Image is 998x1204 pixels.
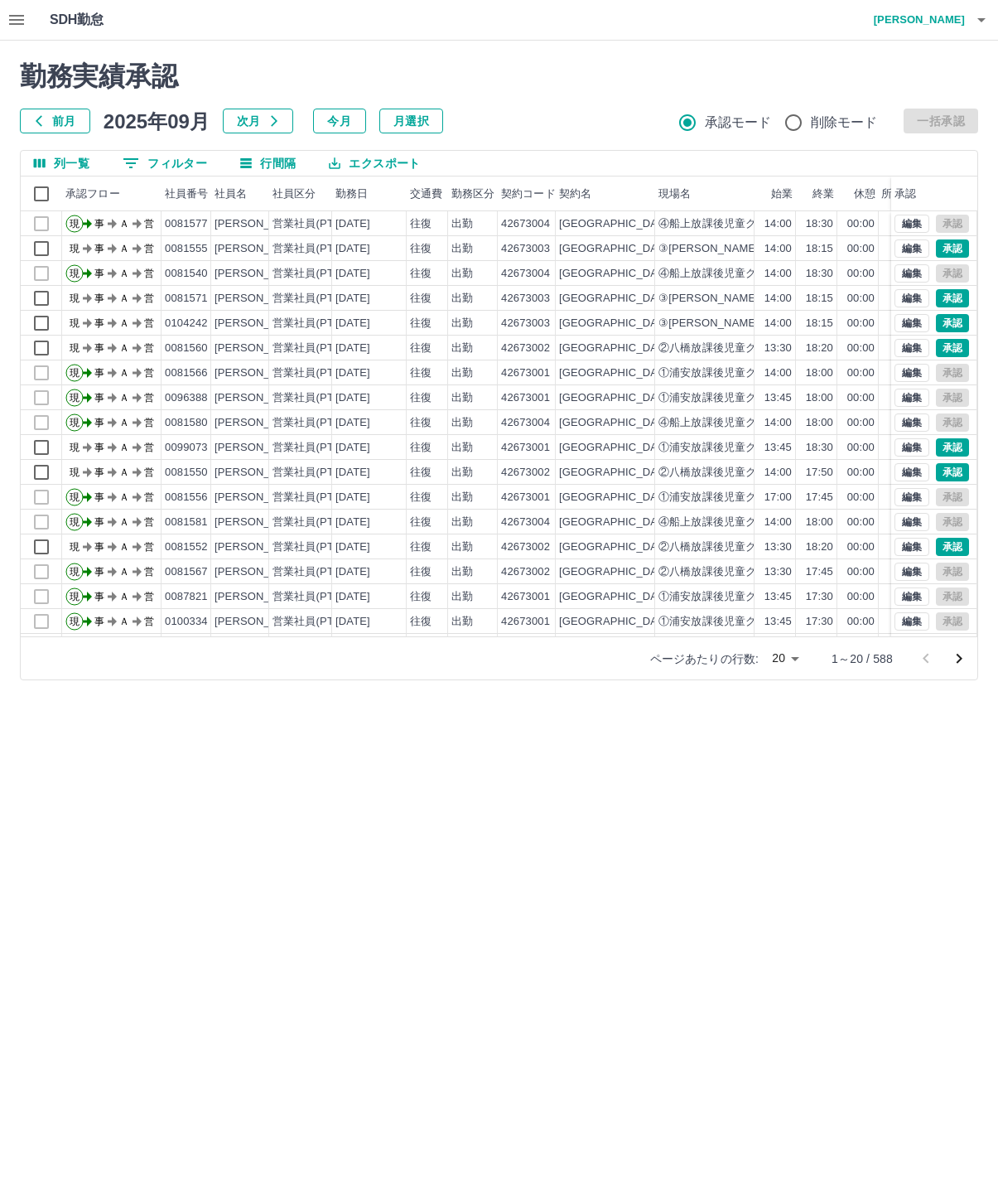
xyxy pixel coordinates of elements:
div: 所定開始 [881,176,925,211]
button: 編集 [894,314,929,332]
div: ③[PERSON_NAME]放課後児童クラブ [658,291,846,307]
div: 42673001 [501,490,550,505]
div: 0081580 [165,415,208,431]
div: 往復 [410,564,432,580]
div: 出勤 [451,316,473,331]
text: 事 [94,293,104,304]
button: 編集 [894,339,929,357]
text: 事 [94,218,104,230]
div: 00:00 [847,465,875,481]
div: 交通費 [410,176,442,211]
div: 現場名 [655,176,755,211]
div: [GEOGRAPHIC_DATA] [559,365,673,381]
button: 編集 [894,289,929,307]
button: 編集 [894,538,929,556]
div: 42673002 [501,465,550,481]
text: 現 [70,541,80,553]
div: 00:00 [847,440,875,456]
text: 事 [94,342,104,354]
div: 00:00 [847,415,875,431]
div: 往復 [410,241,432,257]
div: 0081577 [165,216,208,232]
div: 00:00 [847,341,875,356]
div: [PERSON_NAME] [215,365,305,381]
div: 42673004 [501,515,550,530]
div: 出勤 [451,216,473,232]
div: 勤務区分 [451,176,495,211]
div: 00:00 [847,390,875,406]
div: [PERSON_NAME] [215,341,305,356]
div: 出勤 [451,465,473,481]
button: 行間隔 [227,151,309,176]
text: 現 [70,342,80,354]
div: 往復 [410,539,432,555]
div: 00:00 [847,291,875,307]
div: 14:00 [764,216,792,232]
div: 出勤 [451,490,473,505]
div: 0081556 [165,490,208,505]
div: 社員番号 [162,176,211,211]
div: 交通費 [407,176,448,211]
div: 14:00 [764,365,792,381]
div: [PERSON_NAME] [215,539,305,555]
button: 編集 [894,364,929,382]
div: 出勤 [451,266,473,282]
div: [PERSON_NAME] [215,490,305,505]
button: 今月 [313,109,366,133]
div: 営業社員(PT契約) [272,316,359,331]
div: 出勤 [451,515,473,530]
text: Ａ [119,367,129,379]
div: 13:45 [764,440,792,456]
button: 編集 [894,239,929,258]
div: 出勤 [451,241,473,257]
div: 勤務日 [335,176,368,211]
div: [DATE] [335,365,370,381]
text: 現 [70,317,80,329]
div: 0081540 [165,266,208,282]
div: 00:00 [847,515,875,530]
div: 営業社員(PT契約) [272,539,359,555]
div: 42673004 [501,266,550,282]
text: 営 [144,541,154,553]
button: 編集 [894,587,929,606]
div: 往復 [410,440,432,456]
text: 現 [70,243,80,254]
button: 承認 [936,339,969,357]
button: 承認 [936,538,969,556]
text: 事 [94,467,104,478]
text: Ａ [119,442,129,453]
div: 18:15 [806,316,833,331]
text: 現 [70,516,80,528]
div: 14:00 [764,266,792,282]
div: 42673003 [501,316,550,331]
div: ②八橋放課後児童クラブ [658,341,779,356]
text: 現 [70,491,80,503]
text: 現 [70,218,80,230]
div: 終業 [812,176,834,211]
button: 編集 [894,488,929,506]
div: 42673004 [501,415,550,431]
div: 社員名 [211,176,269,211]
div: 往復 [410,365,432,381]
text: 営 [144,417,154,428]
div: [PERSON_NAME] [215,415,305,431]
h5: 2025年09月 [104,109,210,133]
text: 営 [144,467,154,478]
div: 0099073 [165,440,208,456]
button: 編集 [894,215,929,233]
div: 営業社員(PT契約) [272,490,359,505]
div: 営業社員(PT契約) [272,291,359,307]
div: [GEOGRAPHIC_DATA] [559,415,673,431]
div: 14:00 [764,515,792,530]
div: 出勤 [451,341,473,356]
div: 契約名 [559,176,591,211]
div: 営業社員(PT契約) [272,216,359,232]
div: ③[PERSON_NAME]放課後児童クラブ [658,316,846,331]
div: [DATE] [335,539,370,555]
div: [DATE] [335,216,370,232]
button: 列選択 [21,151,103,176]
div: [DATE] [335,440,370,456]
div: 営業社員(PT契約) [272,465,359,481]
text: 事 [94,268,104,279]
div: [DATE] [335,241,370,257]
